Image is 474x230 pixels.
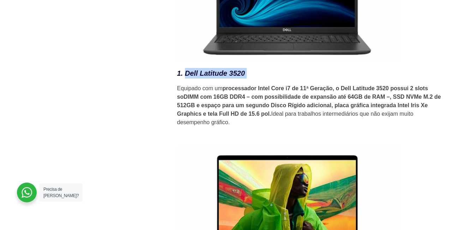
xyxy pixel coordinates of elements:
[347,139,474,230] div: Widget de chat
[43,187,79,198] span: Precisa de [PERSON_NAME]?
[177,85,441,117] strong: processador Intel Core i7 de 11ª Geração, o Dell Latitude 3520 possui 2 slots soDIMM com 16GB DDR...
[347,139,474,230] iframe: Chat Widget
[177,84,445,127] p: Equipado com um Ideal para trabalhos intermediários que não exijam muito desempenho gráfico.
[177,69,245,77] em: 1. Dell Latitude 3520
